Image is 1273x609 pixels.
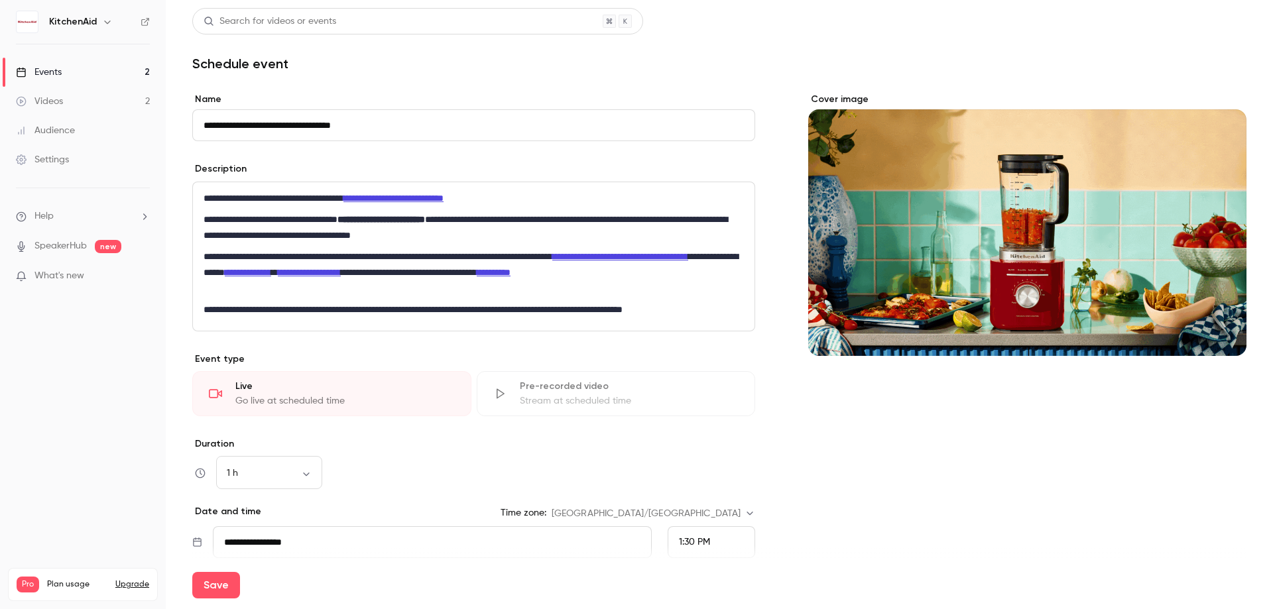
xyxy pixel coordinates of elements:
label: Cover image [808,93,1246,106]
div: Events [16,66,62,79]
section: description [192,182,755,331]
label: Description [192,162,247,176]
button: Upgrade [115,579,149,590]
p: Date and time [192,505,261,518]
h6: KitchenAid [49,15,97,28]
div: Go live at scheduled time [235,394,455,408]
div: editor [193,182,755,331]
a: SpeakerHub [34,239,87,253]
div: Live [235,380,455,393]
div: [GEOGRAPHIC_DATA]/[GEOGRAPHIC_DATA] [552,507,756,520]
span: What's new [34,269,84,283]
h1: Schedule event [192,56,1246,72]
div: LiveGo live at scheduled time [192,371,471,416]
section: Cover image [808,93,1246,356]
label: Duration [192,437,755,451]
iframe: Noticeable Trigger [134,270,150,282]
div: 1 h [216,467,322,480]
div: Audience [16,124,75,137]
span: new [95,240,121,253]
div: Stream at scheduled time [520,394,739,408]
div: Videos [16,95,63,108]
button: Save [192,572,240,598]
span: Help [34,209,54,223]
div: Settings [16,153,69,166]
span: Plan usage [47,579,107,590]
div: Pre-recorded videoStream at scheduled time [477,371,756,416]
div: From [668,526,755,558]
p: Event type [192,353,755,366]
input: Tue, Feb 17, 2026 [213,526,652,558]
label: Name [192,93,755,106]
img: KitchenAid [17,11,38,32]
label: Time zone: [501,506,546,520]
div: Search for videos or events [204,15,336,28]
span: Pro [17,577,39,592]
li: help-dropdown-opener [16,209,150,223]
span: 1:30 PM [679,537,710,547]
div: Pre-recorded video [520,380,739,393]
